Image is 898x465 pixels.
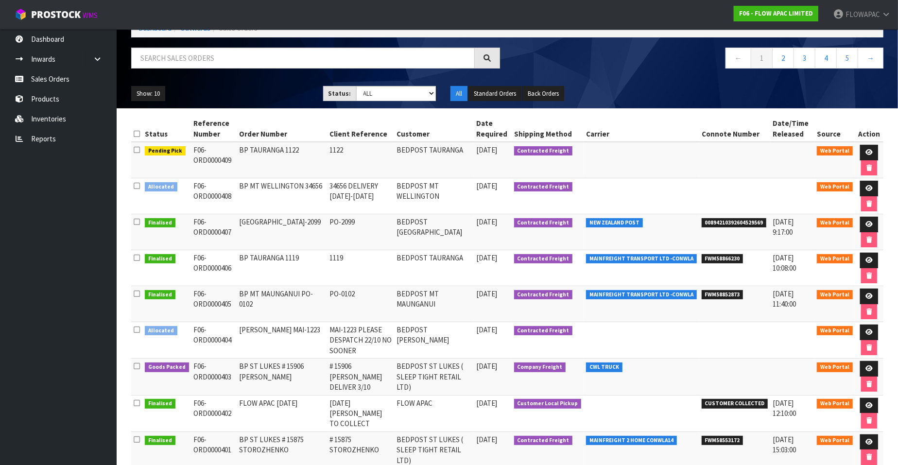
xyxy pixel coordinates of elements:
td: F06-ORD0000404 [191,322,237,359]
td: F06-ORD0000409 [191,142,237,178]
span: [DATE] [476,289,497,298]
span: NEW ZEALAND POST [586,218,643,228]
th: Client Reference [327,116,394,142]
td: F06-ORD0000402 [191,395,237,431]
td: PO-2099 [327,214,394,250]
th: Date/Time Released [770,116,814,142]
span: Finalised [145,436,175,446]
span: Contracted Freight [514,182,573,192]
span: FWM58553172 [702,436,743,446]
a: ← [725,48,751,69]
span: Allocated [145,326,177,336]
td: 1122 [327,142,394,178]
span: Web Portal [817,290,853,300]
span: CUSTOMER COLLECTED [702,399,768,409]
a: 1 [751,48,773,69]
span: Web Portal [817,182,853,192]
span: Contracted Freight [514,436,573,446]
td: BEDPOST TAURANGA [395,250,474,286]
td: BEDPOST ST LUKES ( SLEEP TIGHT RETAIL LTD) [395,359,474,395]
th: Customer [395,116,474,142]
span: MAINFREIGHT TRANSPORT LTD -CONWLA [586,254,697,264]
td: PO-0102 [327,286,394,322]
td: BP MT WELLINGTON 34656 [237,178,327,214]
span: Web Portal [817,362,853,372]
th: Order Number [237,116,327,142]
th: Shipping Method [512,116,584,142]
th: Source [814,116,855,142]
strong: F06 - FLOW APAC LIMITED [739,9,813,17]
small: WMS [83,11,98,20]
a: 2 [772,48,794,69]
span: [DATE] 12:10:00 [773,398,796,418]
span: CWL TRUCK [586,362,622,372]
span: Allocated [145,182,177,192]
td: BEDPOST TAURANGA [395,142,474,178]
td: BEDPOST [PERSON_NAME] [395,322,474,359]
span: [DATE] [476,253,497,262]
span: [DATE] 10:08:00 [773,253,796,273]
span: Finalised [145,290,175,300]
img: cube-alt.png [15,8,27,20]
td: MAI-1223 PLEASE DESPATCH 22/10 NO SOONER [327,322,394,359]
td: F06-ORD0000403 [191,359,237,395]
td: FLOW APAC [DATE] [237,395,327,431]
a: 5 [836,48,858,69]
th: Reference Number [191,116,237,142]
td: BP TAURANGA 1122 [237,142,327,178]
span: FWM58852873 [702,290,743,300]
span: Company Freight [514,362,566,372]
span: FWM58866230 [702,254,743,264]
input: Search sales orders [131,48,475,69]
span: Web Portal [817,436,853,446]
button: All [450,86,467,102]
span: Web Portal [817,254,853,264]
span: [DATE] [476,325,497,334]
td: BEDPOST MT WELLINGTON [395,178,474,214]
td: FLOW APAC [395,395,474,431]
td: F06-ORD0000406 [191,250,237,286]
span: ProStock [31,8,81,21]
span: [DATE] [476,398,497,408]
span: [DATE] 11:40:00 [773,289,796,309]
span: MAINFREIGHT 2 HOME CONWLA14 [586,436,677,446]
span: Finalised [145,254,175,264]
span: [DATE] 15:03:00 [773,435,796,454]
span: Goods Packed [145,362,189,372]
span: [DATE] [476,145,497,155]
td: F06-ORD0000408 [191,178,237,214]
span: [DATE] [476,435,497,444]
td: 1119 [327,250,394,286]
span: Contracted Freight [514,218,573,228]
td: F06-ORD0000405 [191,286,237,322]
nav: Page navigation [515,48,883,71]
button: Back Orders [522,86,564,102]
span: Contracted Freight [514,146,573,156]
td: BEDPOST MT MAUNGANUI [395,286,474,322]
span: [DATE] [476,181,497,190]
a: 4 [815,48,837,69]
td: BP MT MAUNGANUI PO-0102 [237,286,327,322]
span: Customer Local Pickup [514,399,582,409]
td: [GEOGRAPHIC_DATA]-2099 [237,214,327,250]
span: MAINFREIGHT TRANSPORT LTD -CONWLA [586,290,697,300]
span: Finalised [145,218,175,228]
span: Web Portal [817,218,853,228]
span: FLOWAPAC [846,10,880,19]
strong: Status: [328,89,351,98]
td: 34656 DELIVERY [DATE]-[DATE] [327,178,394,214]
th: Carrier [584,116,699,142]
td: BP ST LUKES # 15906 [PERSON_NAME] [237,359,327,395]
button: Standard Orders [468,86,521,102]
span: Contracted Freight [514,326,573,336]
td: F06-ORD0000407 [191,214,237,250]
span: Contracted Freight [514,290,573,300]
td: # 15906 [PERSON_NAME] DELIVER 3/10 [327,359,394,395]
td: [DATE] [PERSON_NAME] TO COLLECT [327,395,394,431]
th: Connote Number [699,116,771,142]
th: Status [142,116,191,142]
span: [DATE] 9:17:00 [773,217,794,237]
span: 00894210392604529569 [702,218,767,228]
th: Date Required [474,116,512,142]
span: Web Portal [817,326,853,336]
